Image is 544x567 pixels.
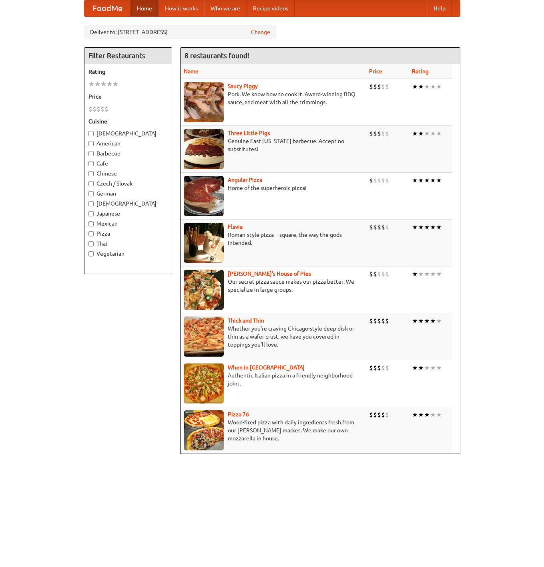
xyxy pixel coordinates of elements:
[412,270,418,278] li: ★
[184,363,224,404] img: wheninrome.jpg
[228,130,270,136] a: Three Little Pigs
[88,93,168,101] h5: Price
[184,231,363,247] p: Roman-style pizza -- square, the way the gods intended.
[424,270,430,278] li: ★
[184,223,224,263] img: flavia.jpg
[184,176,224,216] img: angular.jpg
[84,0,130,16] a: FoodMe
[377,410,381,419] li: $
[424,82,430,91] li: ★
[373,317,377,325] li: $
[381,270,385,278] li: $
[88,210,168,218] label: Japanese
[88,250,168,258] label: Vegetarian
[100,105,104,113] li: $
[436,270,442,278] li: ★
[88,220,168,228] label: Mexican
[184,278,363,294] p: Our secret pizza sauce makes our pizza better. We specialize in large groups.
[430,363,436,372] li: ★
[104,105,108,113] li: $
[228,317,264,324] a: Thick and Thin
[84,48,172,64] h4: Filter Restaurants
[385,129,389,138] li: $
[228,83,258,89] a: Saucy Piggy
[424,410,430,419] li: ★
[88,80,94,89] li: ★
[228,177,262,183] b: Angular Pizza
[377,129,381,138] li: $
[228,224,243,230] a: Flavia
[184,82,224,122] img: saucy.jpg
[228,364,305,371] a: When in [GEOGRAPHIC_DATA]
[418,176,424,185] li: ★
[373,176,377,185] li: $
[184,371,363,387] p: Authentic Italian pizza in a friendly neighborhood joint.
[381,129,385,138] li: $
[418,82,424,91] li: ★
[436,82,442,91] li: ★
[369,68,382,75] a: Price
[436,363,442,372] li: ★
[369,129,373,138] li: $
[184,410,224,450] img: pizza76.jpg
[424,223,430,232] li: ★
[381,176,385,185] li: $
[412,176,418,185] li: ★
[424,363,430,372] li: ★
[427,0,452,16] a: Help
[112,80,118,89] li: ★
[424,129,430,138] li: ★
[184,129,224,169] img: littlepigs.jpg
[418,270,424,278] li: ★
[88,191,94,196] input: German
[88,149,168,157] label: Barbecue
[88,105,92,113] li: $
[88,159,168,167] label: Cafe
[373,270,377,278] li: $
[184,270,224,310] img: luigis.jpg
[88,117,168,125] h5: Cuisine
[88,230,168,238] label: Pizza
[88,161,94,166] input: Cafe
[369,317,373,325] li: $
[100,80,106,89] li: ★
[369,176,373,185] li: $
[385,410,389,419] li: $
[436,223,442,232] li: ★
[412,223,418,232] li: ★
[184,90,363,106] p: Pork. We know how to cook it. Award-winning BBQ sauce, and meat with all the trimmings.
[436,129,442,138] li: ★
[88,190,168,198] label: German
[88,221,94,226] input: Mexican
[381,410,385,419] li: $
[88,141,94,146] input: American
[88,171,94,176] input: Chinese
[412,129,418,138] li: ★
[424,317,430,325] li: ★
[430,223,436,232] li: ★
[385,82,389,91] li: $
[385,317,389,325] li: $
[184,184,363,192] p: Home of the superheroic pizza!
[412,68,429,75] a: Rating
[184,418,363,442] p: Wood-fired pizza with daily ingredients fresh from our [PERSON_NAME] market. We make our own mozz...
[430,176,436,185] li: ★
[369,270,373,278] li: $
[373,82,377,91] li: $
[436,410,442,419] li: ★
[418,363,424,372] li: ★
[184,68,199,75] a: Name
[88,180,168,188] label: Czech / Slovak
[373,363,377,372] li: $
[184,137,363,153] p: Genuine East [US_STATE] barbecue. Accept no substitutes!
[430,410,436,419] li: ★
[185,52,249,59] ng-pluralize: 8 restaurants found!
[418,223,424,232] li: ★
[88,129,168,137] label: [DEMOGRAPHIC_DATA]
[373,410,377,419] li: $
[418,317,424,325] li: ★
[88,151,94,156] input: Barbecue
[385,363,389,372] li: $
